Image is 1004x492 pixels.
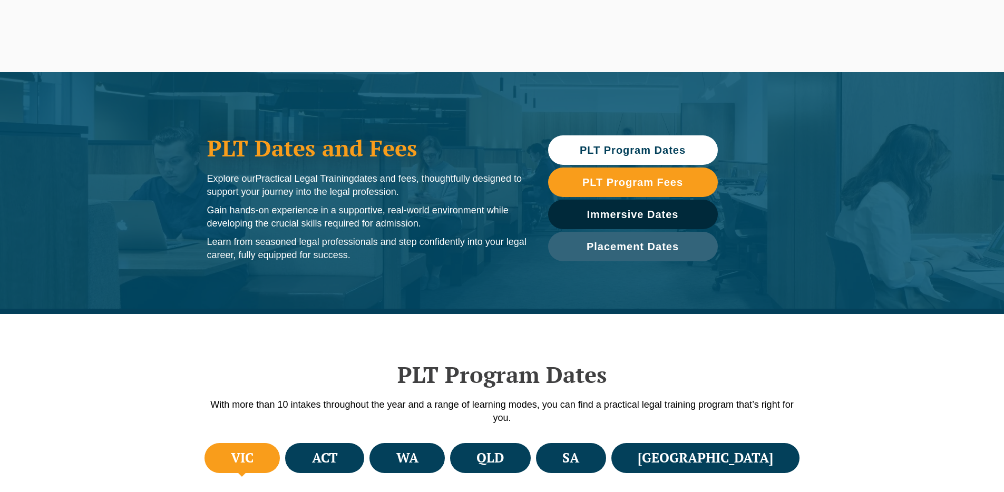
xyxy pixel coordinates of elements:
[202,361,803,388] h2: PLT Program Dates
[231,449,254,467] h4: VIC
[207,172,527,199] p: Explore our dates and fees, thoughtfully designed to support your journey into the legal profession.
[476,449,504,467] h4: QLD
[207,204,527,230] p: Gain hands-on experience in a supportive, real-world environment while developing the crucial ski...
[256,173,354,184] span: Practical Legal Training
[587,209,679,220] span: Immersive Dates
[580,145,686,155] span: PLT Program Dates
[312,449,338,467] h4: ACT
[548,135,718,165] a: PLT Program Dates
[548,168,718,197] a: PLT Program Fees
[207,135,527,161] h1: PLT Dates and Fees
[548,232,718,261] a: Placement Dates
[207,235,527,262] p: Learn from seasoned legal professionals and step confidently into your legal career, fully equipp...
[396,449,418,467] h4: WA
[582,177,683,188] span: PLT Program Fees
[562,449,579,467] h4: SA
[587,241,679,252] span: Placement Dates
[202,398,803,425] p: With more than 10 intakes throughout the year and a range of learning modes, you can find a pract...
[548,200,718,229] a: Immersive Dates
[638,449,773,467] h4: [GEOGRAPHIC_DATA]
